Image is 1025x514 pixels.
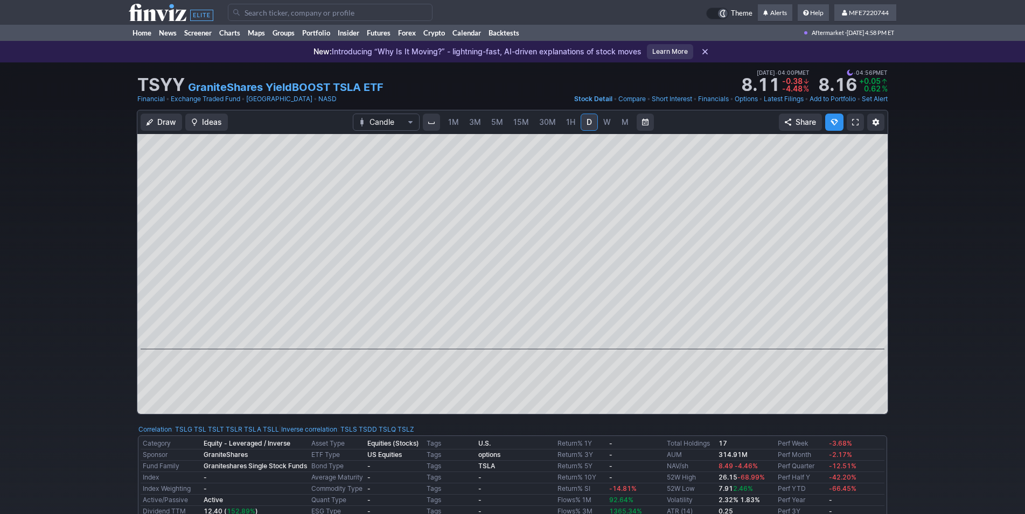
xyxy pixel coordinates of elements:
[478,484,482,492] b: -
[730,94,734,104] span: •
[555,495,607,506] td: Flows% 1M
[478,450,500,459] a: options
[609,462,612,470] b: -
[309,472,365,483] td: Average Maturity
[478,462,495,470] a: TSLA
[735,94,758,104] a: Options
[129,25,155,41] a: Home
[478,439,491,447] a: U.S.
[829,484,856,492] span: -66.45%
[609,484,637,492] span: -14.81%
[665,495,716,506] td: Volatility
[486,114,508,131] a: 5M
[137,94,165,104] a: Financial
[141,495,201,506] td: Active/Passive
[244,25,269,41] a: Maps
[665,438,716,449] td: Total Holdings
[825,114,843,131] button: Explore new features
[175,424,192,435] a: TSLG
[609,450,612,459] b: -
[731,8,752,19] span: Theme
[609,473,612,481] b: -
[759,94,763,104] span: •
[398,424,414,435] a: TSLZ
[862,94,888,104] a: Set Alert
[616,114,633,131] a: M
[829,496,832,504] b: -
[298,25,334,41] a: Portfolio
[367,462,371,470] b: -
[733,484,753,492] span: 2.46%
[166,94,170,104] span: •
[555,472,607,483] td: Return% 10Y
[423,114,440,131] button: Interval
[757,68,810,78] span: [DATE] 04:00PM ET
[478,473,482,481] b: -
[719,450,748,459] b: 314.91M
[309,438,365,449] td: Asset Type
[812,25,847,41] span: Aftermarket ·
[867,114,884,131] button: Chart Settings
[204,496,223,504] b: Active
[141,472,201,483] td: Index
[764,94,804,104] a: Latest Filings
[367,450,402,459] b: US Equities
[318,94,337,104] a: NASD
[141,438,201,449] td: Category
[775,68,778,78] span: •
[141,114,182,131] button: Draw
[647,94,651,104] span: •
[719,473,765,481] b: 26.15
[665,472,716,483] td: 52W High
[776,483,827,495] td: Perf YTD
[706,8,752,19] a: Theme
[204,473,207,481] b: -
[776,438,827,449] td: Perf Week
[776,472,827,483] td: Perf Half Y
[369,117,403,128] span: Candle
[424,495,476,506] td: Tags
[598,114,616,131] a: W
[443,114,464,131] a: 1M
[719,484,753,492] b: 7.91
[204,450,248,459] b: GraniteShares
[448,117,459,126] span: 1M
[313,47,332,56] span: New:
[555,483,607,495] td: Return% SI
[719,439,727,447] b: 17
[776,449,827,461] td: Perf Month
[847,68,888,78] span: 04:56PM ET
[424,483,476,495] td: Tags
[491,117,503,126] span: 5M
[394,25,420,41] a: Forex
[204,484,207,492] b: -
[226,424,242,435] a: TSLR
[353,114,420,131] button: Chart Type
[309,449,365,461] td: ETF Type
[204,462,307,470] b: Graniteshares Single Stock Funds
[698,94,729,104] a: Financials
[244,424,261,435] a: TSLA
[313,94,317,104] span: •
[637,114,654,131] button: Range
[805,94,808,104] span: •
[581,114,598,131] a: D
[202,117,222,128] span: Ideas
[758,4,792,22] a: Alerts
[379,424,396,435] a: TSLQ
[665,483,716,495] td: 52W Low
[719,462,733,470] span: 8.49
[424,449,476,461] td: Tags
[263,424,279,435] a: TSLL
[561,114,580,131] a: 1H
[155,25,180,41] a: News
[309,495,365,506] td: Quant Type
[513,117,529,126] span: 15M
[818,76,857,94] strong: 8.16
[829,450,852,459] span: -2.17%
[464,114,486,131] a: 3M
[420,25,449,41] a: Crypto
[194,424,206,435] a: TSL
